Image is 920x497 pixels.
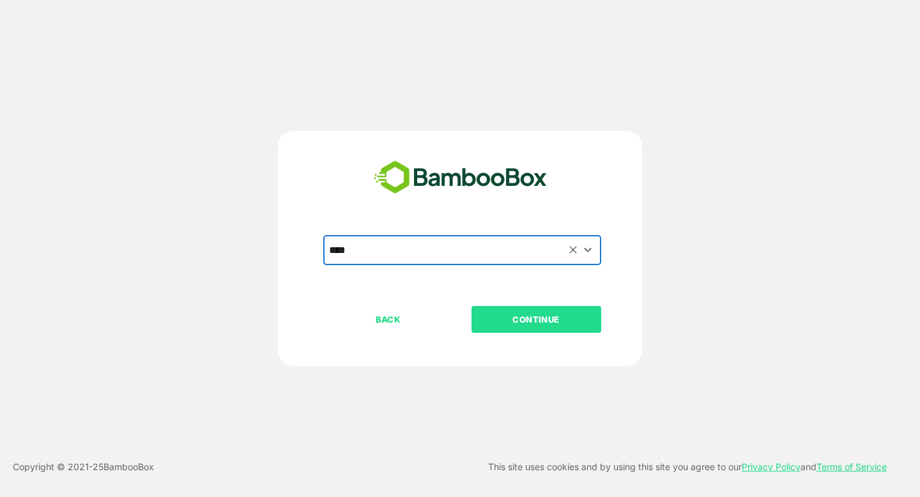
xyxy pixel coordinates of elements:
p: This site uses cookies and by using this site you agree to our and [488,459,887,475]
button: CONTINUE [471,306,601,333]
button: BACK [323,306,453,333]
a: Terms of Service [816,461,887,472]
p: CONTINUE [472,312,600,326]
p: Copyright © 2021- 25 BambooBox [13,459,154,475]
button: Open [579,241,597,259]
button: Clear [566,243,581,257]
a: Privacy Policy [742,461,801,472]
img: bamboobox [367,157,554,199]
p: BACK [325,312,452,326]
